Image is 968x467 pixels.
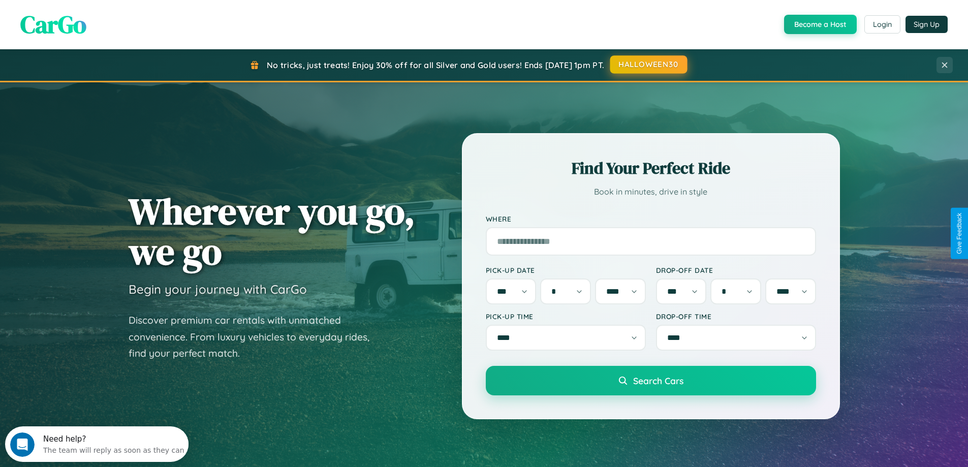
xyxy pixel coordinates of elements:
[38,9,179,17] div: Need help?
[486,184,816,199] p: Book in minutes, drive in style
[486,366,816,395] button: Search Cars
[486,266,646,274] label: Pick-up Date
[10,432,35,457] iframe: Intercom live chat
[4,4,189,32] div: Open Intercom Messenger
[38,17,179,27] div: The team will reply as soon as they can
[633,375,683,386] span: Search Cars
[610,55,688,74] button: HALLOWEEN30
[129,191,415,271] h1: Wherever you go, we go
[784,15,857,34] button: Become a Host
[656,266,816,274] label: Drop-off Date
[5,426,189,462] iframe: Intercom live chat discovery launcher
[486,214,816,223] label: Where
[129,312,383,362] p: Discover premium car rentals with unmatched convenience. From luxury vehicles to everyday rides, ...
[129,282,307,297] h3: Begin your journey with CarGo
[905,16,948,33] button: Sign Up
[864,15,900,34] button: Login
[486,312,646,321] label: Pick-up Time
[486,157,816,179] h2: Find Your Perfect Ride
[656,312,816,321] label: Drop-off Time
[20,8,86,41] span: CarGo
[956,213,963,254] div: Give Feedback
[267,60,604,70] span: No tricks, just treats! Enjoy 30% off for all Silver and Gold users! Ends [DATE] 1pm PT.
